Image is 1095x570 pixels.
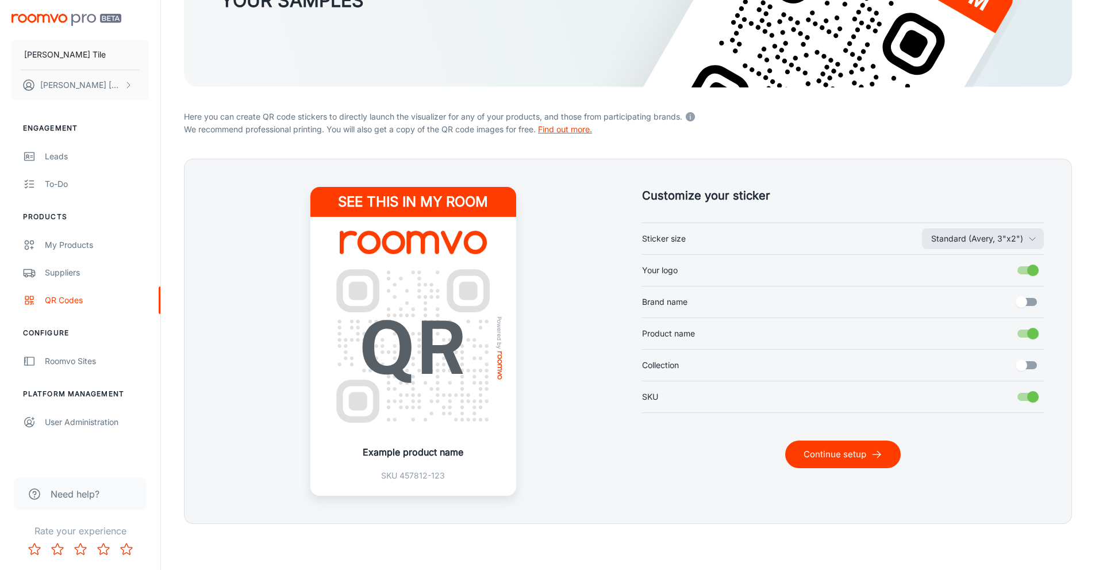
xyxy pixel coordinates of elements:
div: Roomvo Sites [45,355,149,368]
button: Rate 2 star [46,538,69,561]
img: QR Code Example [324,257,502,435]
span: Need help? [51,487,99,501]
a: Find out more. [538,124,592,134]
button: Continue setup [785,441,901,468]
button: Rate 1 star [23,538,46,561]
h4: See this in my room [310,187,516,217]
div: QR Codes [45,294,149,307]
button: Rate 5 star [115,538,138,561]
img: BELK Tile [340,231,487,254]
div: Leads [45,150,149,163]
p: SKU 457812-123 [363,469,463,482]
button: Sticker size [922,228,1044,249]
button: [PERSON_NAME] Tile [11,40,149,70]
p: [PERSON_NAME] Tile [24,48,106,61]
div: User Administration [45,416,149,429]
button: Rate 4 star [92,538,115,561]
span: Brand name [642,296,687,308]
span: Product name [642,327,695,340]
img: Roomvo PRO Beta [11,14,121,26]
p: Example product name [363,445,463,459]
button: [PERSON_NAME] [PERSON_NAME] [11,70,149,100]
span: Sticker size [642,232,686,245]
button: Rate 3 star [69,538,92,561]
span: Powered by [494,316,505,349]
span: SKU [642,391,658,403]
p: Rate your experience [9,524,151,538]
p: Here you can create QR code stickers to directly launch the visualizer for any of your products, ... [184,108,1072,123]
div: To-do [45,178,149,190]
img: roomvo [497,351,502,380]
p: We recommend professional printing. You will also get a copy of the QR code images for free. [184,123,1072,136]
span: Your logo [642,264,678,277]
div: Suppliers [45,266,149,279]
div: My Products [45,239,149,251]
span: Collection [642,359,679,372]
p: [PERSON_NAME] [PERSON_NAME] [40,79,121,91]
h5: Customize your sticker [642,187,1044,204]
